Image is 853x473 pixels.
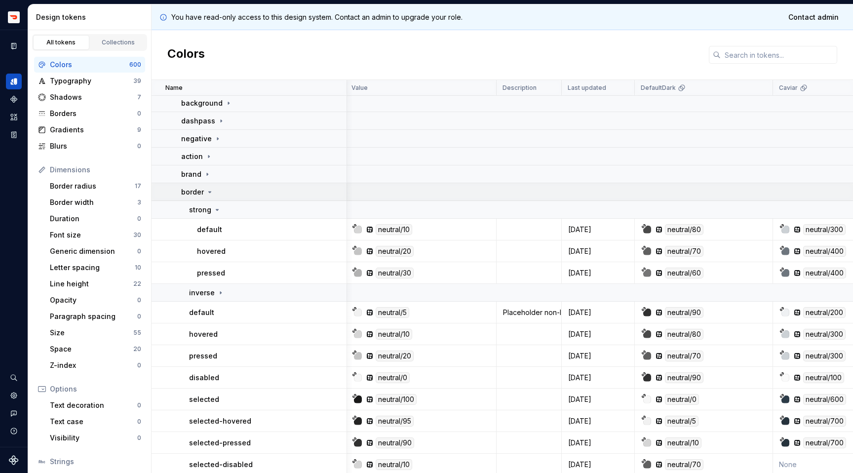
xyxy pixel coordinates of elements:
div: Paragraph spacing [50,312,137,321]
div: 0 [137,434,141,442]
div: 17 [135,182,141,190]
a: Letter spacing10 [46,260,145,276]
div: Z-index [50,360,137,370]
div: Borders [50,109,137,118]
div: neutral/90 [665,307,703,318]
div: neutral/10 [376,459,412,470]
a: Z-index0 [46,357,145,373]
p: border [181,187,204,197]
div: 10 [135,264,141,272]
div: 0 [137,247,141,255]
div: neutral/5 [376,307,409,318]
div: 39 [133,77,141,85]
p: Caviar [779,84,798,92]
p: selected [189,394,219,404]
div: Letter spacing [50,263,135,273]
div: Typography [50,76,133,86]
div: neutral/80 [665,329,703,340]
div: 55 [133,329,141,337]
a: Settings [6,388,22,403]
a: Design tokens [6,74,22,89]
p: action [181,152,203,161]
input: Search in tokens... [721,46,837,64]
div: Border width [50,197,137,207]
a: Border radius17 [46,178,145,194]
a: Supernova Logo [9,455,19,465]
p: inverse [189,288,215,298]
div: [DATE] [562,351,634,361]
div: Size [50,328,133,338]
button: Contact support [6,405,22,421]
p: background [181,98,223,108]
p: disabled [189,373,219,383]
div: neutral/80 [665,224,703,235]
div: neutral/400 [803,268,846,278]
p: Last updated [568,84,606,92]
a: Borders0 [34,106,145,121]
div: [DATE] [562,329,634,339]
div: Gradients [50,125,137,135]
div: Opacity [50,295,137,305]
div: Dimensions [50,165,141,175]
div: [DATE] [562,225,634,235]
div: neutral/300 [803,329,846,340]
p: selected-pressed [189,438,251,448]
div: Border radius [50,181,135,191]
div: neutral/60 [665,268,703,278]
div: neutral/20 [376,351,414,361]
div: Colors [50,60,129,70]
p: You have read-only access to this design system. Contact an admin to upgrade your role. [171,12,463,22]
div: Placeholder non-base value until we have revised the Prism grey ramp. [497,308,561,317]
div: All tokens [37,39,86,46]
div: [DATE] [562,416,634,426]
div: neutral/700 [803,437,846,448]
div: 0 [137,313,141,320]
h2: Colors [167,46,205,64]
a: Documentation [6,38,22,54]
div: 0 [137,296,141,304]
a: Typography39 [34,73,145,89]
p: selected-hovered [189,416,251,426]
div: Blurs [50,141,137,151]
p: default [189,308,214,317]
div: [DATE] [562,268,634,278]
div: neutral/0 [376,372,410,383]
p: negative [181,134,212,144]
div: neutral/200 [803,307,846,318]
p: selected-disabled [189,460,253,470]
div: neutral/0 [665,394,699,405]
div: neutral/30 [376,268,414,278]
p: pressed [197,268,225,278]
p: hovered [189,329,218,339]
div: neutral/100 [376,394,417,405]
p: pressed [189,351,217,361]
div: Options [50,384,141,394]
div: 20 [133,345,141,353]
div: neutral/70 [665,351,703,361]
div: Strings [50,457,141,467]
div: neutral/300 [803,351,846,361]
a: Text decoration0 [46,397,145,413]
p: Description [503,84,537,92]
p: hovered [197,246,226,256]
p: strong [189,205,211,215]
a: Line height22 [46,276,145,292]
div: Text decoration [50,400,137,410]
div: neutral/10 [376,329,412,340]
a: Storybook stories [6,127,22,143]
a: Assets [6,109,22,125]
img: bd52d190-91a7-4889-9e90-eccda45865b1.png [8,11,20,23]
div: 0 [137,361,141,369]
div: neutral/400 [803,246,846,257]
div: neutral/300 [803,224,846,235]
div: neutral/70 [665,246,703,257]
div: Collections [94,39,143,46]
div: [DATE] [562,373,634,383]
div: [DATE] [562,438,634,448]
button: Search ⌘K [6,370,22,386]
